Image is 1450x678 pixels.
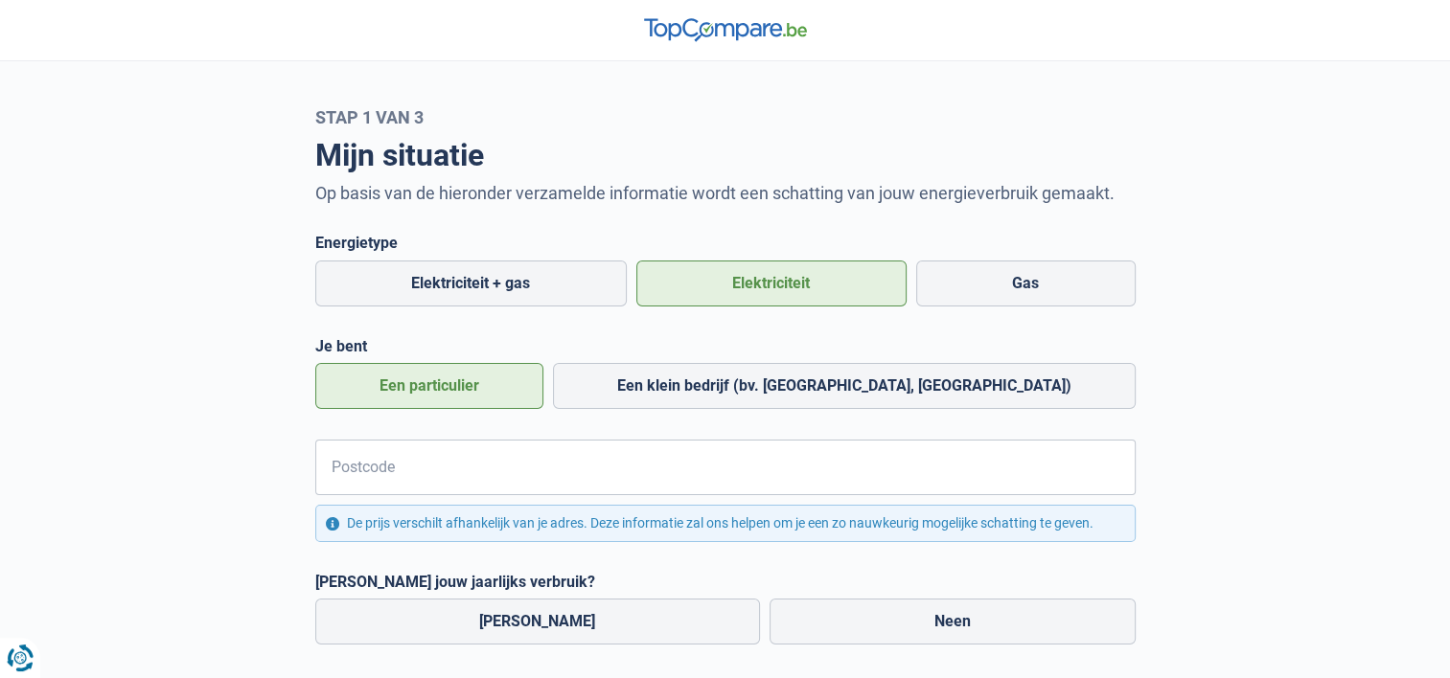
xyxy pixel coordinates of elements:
img: TopCompare.be [644,18,807,41]
h1: Mijn situatie [315,137,1136,173]
label: Elektriciteit [636,260,907,306]
input: 1000 [315,440,1136,495]
label: Gas [916,260,1136,306]
label: Elektriciteit + gas [315,260,627,306]
div: De prijs verschilt afhankelijk van je adres. Deze informatie zal ons helpen om je een zo nauwkeur... [315,505,1136,542]
div: Stap 1 van 3 [315,107,1136,127]
label: [PERSON_NAME] [315,599,761,644]
label: Neen [770,599,1136,644]
p: Op basis van de hieronder verzamelde informatie wordt een schatting van jouw energieverbruik gema... [315,183,1136,203]
label: Een particulier [315,363,543,409]
legend: Energietype [315,234,1136,252]
legend: Je bent [315,337,1136,355]
legend: [PERSON_NAME] jouw jaarlijks verbruik? [315,573,1136,591]
label: Een klein bedrijf (bv. [GEOGRAPHIC_DATA], [GEOGRAPHIC_DATA]) [553,363,1136,409]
